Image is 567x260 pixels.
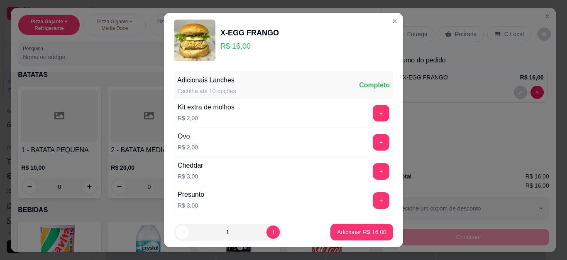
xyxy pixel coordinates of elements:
[373,134,389,151] button: add
[266,225,280,239] button: increase-product-quantity
[388,15,401,28] button: Close
[178,102,235,112] div: Kit extra de molhos
[178,114,235,122] p: R$ 2,00
[337,228,386,236] p: Adicionar R$ 16,00
[373,163,389,180] button: add
[178,201,204,210] p: R$ 3,00
[176,225,189,239] button: decrease-product-quantity
[220,40,279,52] p: R$ 16,00
[359,80,390,90] div: Completo
[178,143,198,151] p: R$ 2,00
[177,87,236,95] div: Escolha até 10 opções
[330,224,393,240] button: Adicionar R$ 16,00
[178,172,203,181] p: R$ 3,00
[178,131,198,141] div: Ovo
[177,75,236,85] div: Adicionais Lanches
[178,190,204,200] div: Presunto
[174,20,215,61] img: product-image
[373,105,389,121] button: add
[373,192,389,209] button: add
[178,161,203,171] div: Cheddar
[220,27,279,39] div: X-EGG FRANGO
